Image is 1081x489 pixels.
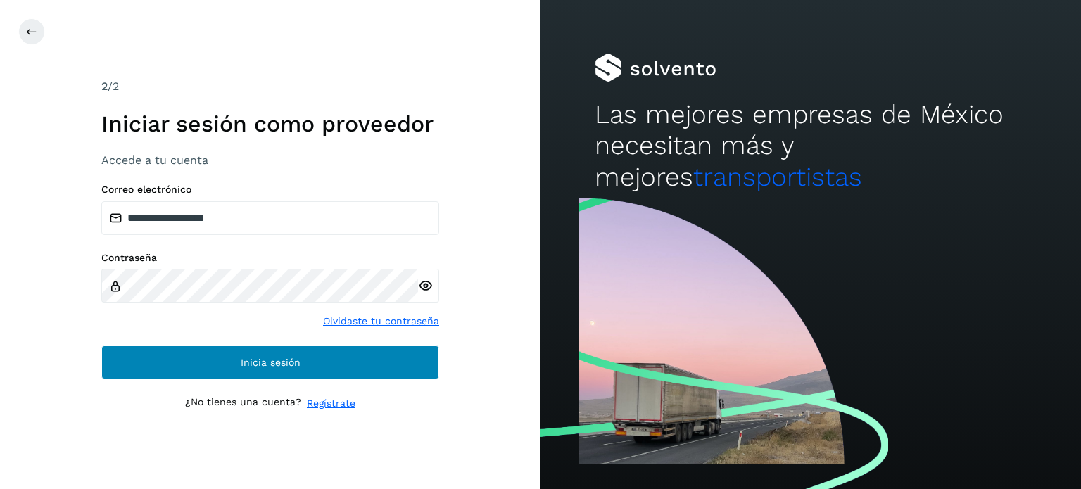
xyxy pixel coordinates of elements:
[185,396,301,411] p: ¿No tienes una cuenta?
[241,357,301,367] span: Inicia sesión
[101,110,439,137] h1: Iniciar sesión como proveedor
[101,153,439,167] h3: Accede a tu cuenta
[693,162,862,192] span: transportistas
[101,345,439,379] button: Inicia sesión
[101,80,108,93] span: 2
[101,252,439,264] label: Contraseña
[101,78,439,95] div: /2
[595,99,1027,193] h2: Las mejores empresas de México necesitan más y mejores
[323,314,439,329] a: Olvidaste tu contraseña
[307,396,355,411] a: Regístrate
[101,184,439,196] label: Correo electrónico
